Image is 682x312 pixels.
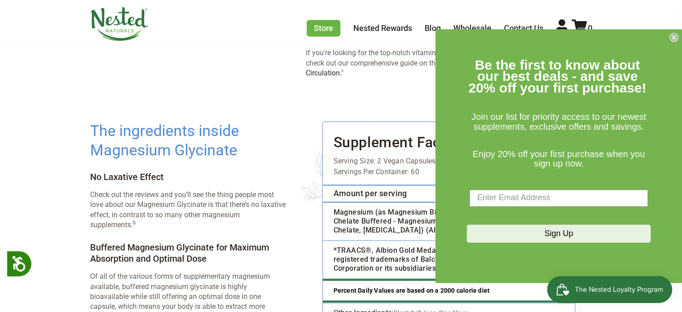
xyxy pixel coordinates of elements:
div: Servings Per Container: 60 [323,167,575,177]
th: Amount per serving [323,185,502,202]
iframe: Button to open loyalty program pop-up [547,276,673,303]
a: Contact Us [504,23,543,33]
td: *TRAACS®, Albion Gold Medallion are registered trademarks of Balchem Corporation or its subsidiar... [323,241,502,279]
div: Percent Daily Values are based on a 2000 calorie diet [323,279,575,302]
input: Enter Email Address [469,189,648,207]
p: Check out the reviews and you’ll see the thing people most love about our Magnesium Glycinate is ... [90,190,287,230]
button: Sign Up [467,224,651,242]
a: 0 [572,23,592,33]
h3: Supplement Facts [323,122,575,156]
button: Close dialog [669,33,678,42]
span: Join our list for priority access to our newest supplements, exclusive offers and savings. [471,112,646,132]
span: 0 [588,23,592,33]
a: Nested Rewards [353,23,412,33]
a: Store [307,20,340,36]
span: Enjoy 20% off your first purchase when you sign up now. [473,149,645,169]
h2: The ingredients inside Magnesium Glycinate [90,121,287,159]
h4: Buffered Magnesium Glycinate for Maximum Absorption and Optimal Dose [90,242,287,264]
td: Magnesium (as Magnesium Bisglycinate Chelate Buffered - Magnesium Bisglycinate Chelate, [MEDICAL_... [323,202,502,241]
h4: No Laxative Effect [90,171,287,183]
a: Blog [425,23,441,33]
img: Nested Naturals [90,7,148,41]
sup: 6 [133,220,136,226]
a: Wholesale [453,23,491,33]
div: FLYOUT Form [435,29,682,283]
p: If you're looking for the top-notch vitamins to support your heart health and circulation, check ... [306,48,592,78]
span: Be the first to know about our best deals - and save 20% off your first purchase! [469,57,647,95]
div: Serving Size: 2 Vegan Capsules [323,156,575,167]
